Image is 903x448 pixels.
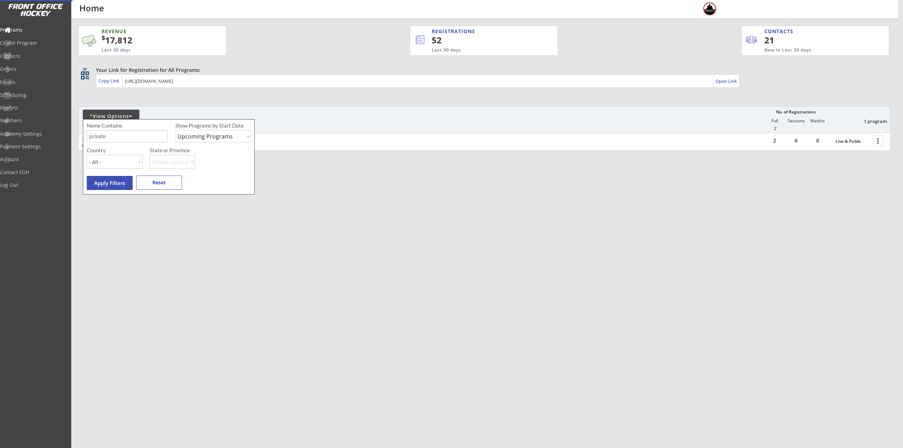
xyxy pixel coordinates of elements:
[87,176,133,190] button: Apply Filters
[82,143,190,147] div: [DATE] - [DATE]
[98,78,121,84] div: Copy Link
[807,118,828,123] div: Waitlist
[432,47,529,53] div: Last 30 days
[432,28,525,35] div: REGISTRATIONS
[432,34,534,46] div: 52
[83,113,139,120] div: View Options
[764,28,796,35] div: CONTACTS
[175,123,250,128] div: Show Programs by Start Date
[786,138,807,143] div: 0
[764,118,785,123] div: Full
[715,78,738,84] div: Open Link
[102,33,105,42] sup: $
[80,67,89,71] div: qr
[102,28,192,35] div: REVENUE
[786,118,807,123] div: Sessions
[807,138,828,143] div: 0
[96,67,869,74] div: Your Link for Registration for All Programs:
[87,148,143,153] div: Country
[102,34,204,46] div: 17,812
[872,135,884,146] button: more_vert
[764,126,786,131] div: 2
[150,148,250,153] div: State or Province
[836,139,869,144] div: Live & Public
[80,70,90,81] button: qr_code
[764,47,856,53] div: New in Last 30 days
[774,110,818,115] div: No. of Registrations
[764,34,808,46] div: 21
[136,176,182,190] button: Reset
[850,118,887,124] div: 1 program
[87,123,143,128] div: Name Contains
[82,135,192,141] div: 2025 DSC Fall Private Hockey Lessons
[715,76,738,86] a: Open Link
[764,138,785,143] div: 2
[102,47,192,53] div: Last 30 days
